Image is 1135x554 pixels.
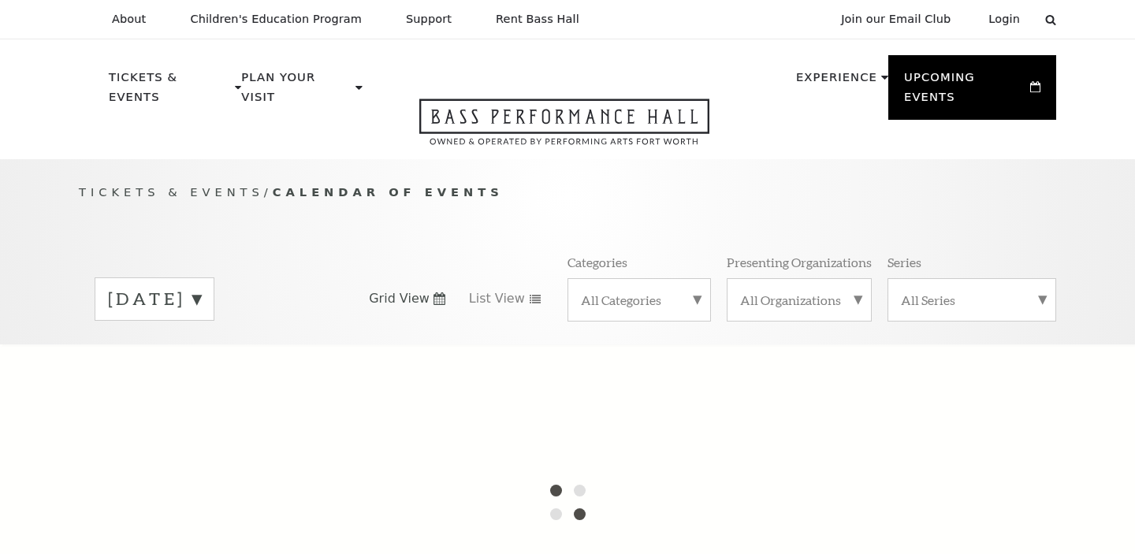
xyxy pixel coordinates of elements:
[796,68,877,96] p: Experience
[406,13,452,26] p: Support
[241,68,352,116] p: Plan Your Visit
[79,185,264,199] span: Tickets & Events
[740,292,858,308] label: All Organizations
[496,13,579,26] p: Rent Bass Hall
[369,290,430,307] span: Grid View
[901,292,1043,308] label: All Series
[273,185,504,199] span: Calendar of Events
[469,290,525,307] span: List View
[112,13,146,26] p: About
[888,254,921,270] p: Series
[108,287,201,311] label: [DATE]
[567,254,627,270] p: Categories
[727,254,872,270] p: Presenting Organizations
[904,68,1026,116] p: Upcoming Events
[79,183,1056,203] p: /
[109,68,231,116] p: Tickets & Events
[581,292,698,308] label: All Categories
[190,13,362,26] p: Children's Education Program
